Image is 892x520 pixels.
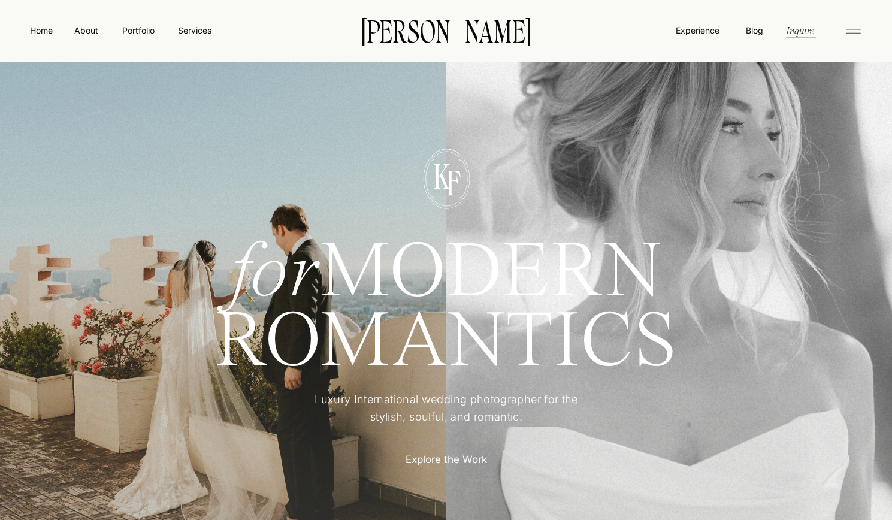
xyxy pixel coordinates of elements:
h1: ROMANTICS [171,309,722,374]
a: Portfolio [117,24,159,37]
a: Experience [675,24,721,37]
a: Explore the Work [394,452,499,465]
a: Services [177,24,212,37]
a: Inquire [785,23,815,37]
a: Home [28,24,55,37]
h1: MODERN [171,240,722,297]
i: for [231,235,320,314]
a: [PERSON_NAME] [343,17,549,43]
a: Blog [743,24,766,36]
p: K [425,159,458,190]
a: About [72,24,99,36]
p: Luxury International wedding photographer for the stylish, soulful, and romantic. [297,391,596,427]
p: F [437,166,470,196]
